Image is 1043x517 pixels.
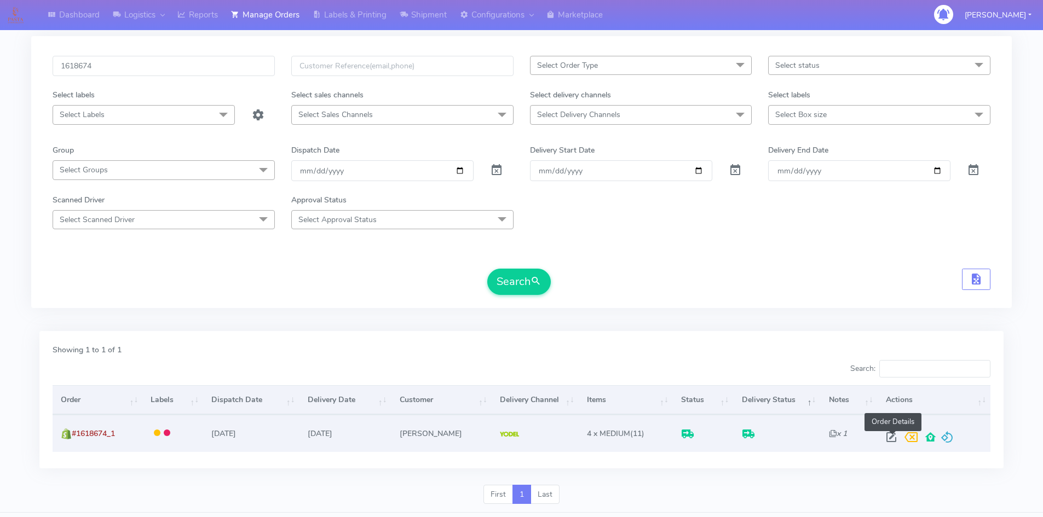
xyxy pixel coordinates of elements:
th: Items: activate to sort column ascending [579,385,673,415]
td: [PERSON_NAME] [391,415,491,451]
th: Notes: activate to sort column ascending [820,385,877,415]
label: Approval Status [291,194,347,206]
span: 4 x MEDIUM [587,428,630,439]
span: #1618674_1 [72,428,115,439]
th: Dispatch Date: activate to sort column ascending [203,385,299,415]
label: Select labels [768,89,810,101]
input: Search: [879,360,990,377]
label: Showing 1 to 1 of 1 [53,344,122,356]
th: Customer: activate to sort column ascending [391,385,491,415]
span: Select Groups [60,165,108,175]
input: Order Id [53,56,275,76]
label: Search: [850,360,990,377]
th: Labels: activate to sort column ascending [142,385,203,415]
span: Select Approval Status [298,214,377,225]
label: Select sales channels [291,89,364,101]
span: Select Scanned Driver [60,214,135,225]
img: shopify.png [61,428,72,439]
span: Select Order Type [537,60,598,71]
input: Customer Reference(email,phone) [291,56,514,76]
i: x 1 [829,428,847,439]
span: Select Box size [775,109,827,120]
th: Delivery Date: activate to sort column ascending [299,385,391,415]
span: Select Delivery Channels [537,109,620,120]
button: Search [487,269,551,295]
label: Select labels [53,89,95,101]
button: [PERSON_NAME] [956,4,1040,26]
label: Group [53,144,74,156]
td: [DATE] [203,415,299,451]
label: Delivery Start Date [530,144,595,156]
th: Delivery Status: activate to sort column descending [733,385,820,415]
label: Dispatch Date [291,144,339,156]
label: Delivery End Date [768,144,828,156]
th: Order: activate to sort column ascending [53,385,142,415]
span: Select Sales Channels [298,109,373,120]
img: Yodel [500,432,519,437]
th: Status: activate to sort column ascending [673,385,734,415]
span: Select Labels [60,109,105,120]
span: Select status [775,60,820,71]
th: Actions: activate to sort column ascending [878,385,990,415]
a: 1 [512,485,531,504]
th: Delivery Channel: activate to sort column ascending [492,385,579,415]
label: Select delivery channels [530,89,611,101]
td: [DATE] [299,415,391,451]
span: (11) [587,428,644,439]
label: Scanned Driver [53,194,105,206]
